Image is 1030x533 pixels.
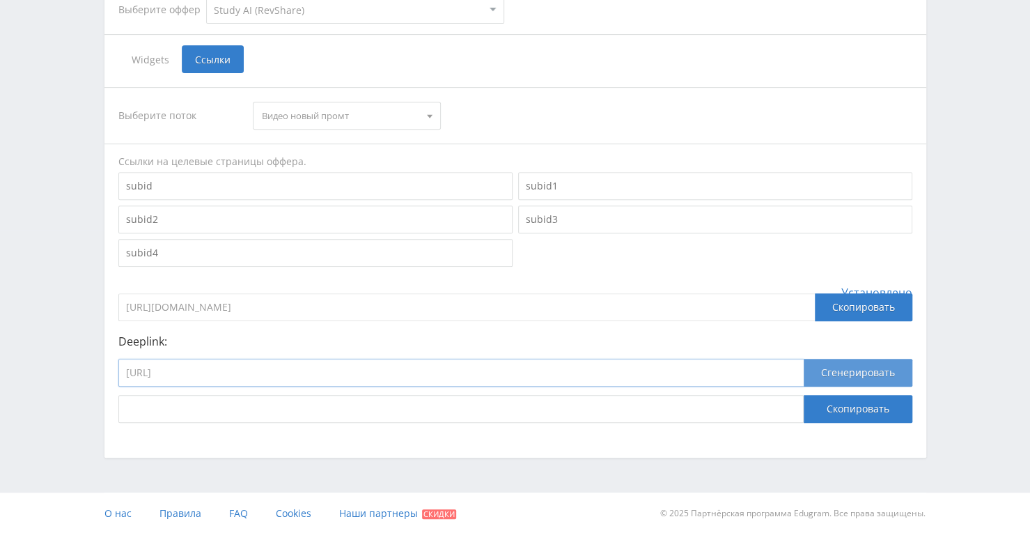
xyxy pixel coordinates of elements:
span: Ссылки [182,45,244,73]
span: О нас [104,507,132,520]
span: Установлено [841,286,912,299]
span: Скидки [422,509,456,519]
span: Наши партнеры [339,507,418,520]
span: Видео новый промт [262,102,419,129]
span: Cookies [276,507,311,520]
input: subid4 [118,239,513,267]
input: subid2 [118,206,513,233]
span: FAQ [229,507,248,520]
span: Widgets [118,45,182,73]
span: Правила [159,507,201,520]
input: subid3 [518,206,912,233]
input: subid1 [518,172,912,200]
div: Выберите оффер [118,4,206,15]
p: Deeplink: [118,335,912,348]
div: Скопировать [815,293,912,321]
div: Ссылки на целевые страницы оффера. [118,155,912,169]
input: subid [118,172,513,200]
div: Выберите поток [118,102,240,130]
button: Сгенерировать [804,359,912,387]
button: Скопировать [804,395,912,423]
